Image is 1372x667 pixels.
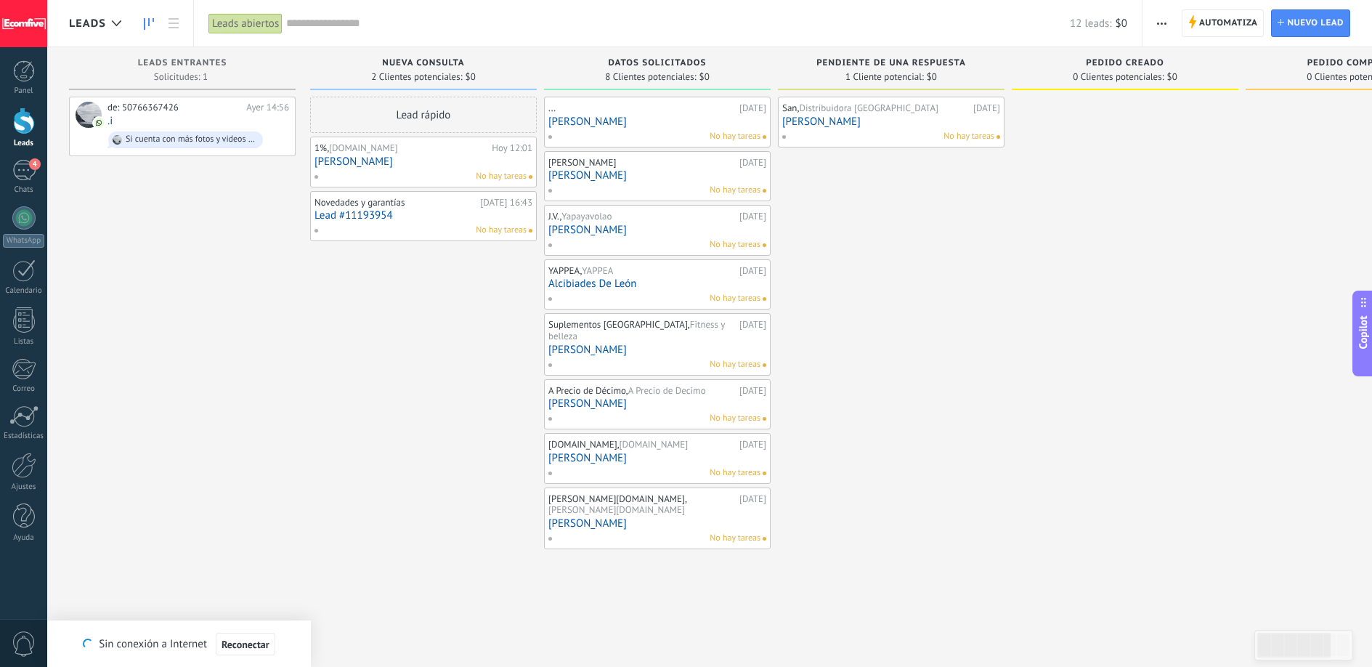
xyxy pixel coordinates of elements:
a: [PERSON_NAME] [548,224,766,236]
div: [PERSON_NAME] [548,157,736,169]
span: Leads Entrantes [138,58,227,68]
div: Leads [3,139,45,148]
span: $0 [927,73,937,81]
span: No hay nada asignado [763,297,766,301]
span: No hay tareas [710,238,760,251]
div: Lead rápido [310,97,537,133]
span: No hay nada asignado [763,189,766,193]
span: $0 [699,73,710,81]
a: Leads [137,9,161,38]
span: Automatiza [1199,10,1258,36]
div: Nueva consulta [317,58,529,70]
a: [PERSON_NAME] [782,116,1000,128]
div: Leads Entrantes [76,58,288,70]
span: No hay tareas [710,184,760,197]
span: $0 [466,73,476,81]
a: [PERSON_NAME] [548,452,766,464]
div: [PERSON_NAME][DOMAIN_NAME], [548,493,736,516]
span: 2 Clientes potenciales: [371,73,462,81]
a: [PERSON_NAME] [548,397,766,410]
span: Pendiente de una respuesta [816,58,966,68]
div: [DATE] [739,493,766,516]
a: Lead #11193954 [314,209,532,222]
a: [PERSON_NAME] [548,517,766,530]
span: No hay nada asignado [763,417,766,421]
a: [PERSON_NAME] [314,155,532,168]
span: 4 [29,158,41,170]
div: [DOMAIN_NAME], [548,439,736,450]
div: Chats [3,185,45,195]
div: A Precio de Décimo, [548,385,736,397]
div: YAPPEA, [548,265,736,277]
div: Sin conexión a Internet [83,632,275,656]
span: Nuevo lead [1287,10,1344,36]
span: No hay nada asignado [529,175,532,179]
div: Calendario [3,286,45,296]
div: [DATE] [739,102,766,114]
span: $0 [1167,73,1177,81]
span: No hay tareas [476,224,527,237]
div: Novedades y garantías [314,197,476,209]
span: No hay tareas [710,358,760,371]
span: $0 [1116,17,1127,31]
div: [DATE] [739,157,766,169]
span: Leads [69,17,106,31]
div: [DATE] 16:43 [480,197,532,209]
a: [PERSON_NAME] [548,116,766,128]
span: No hay nada asignado [529,229,532,233]
span: Datos Solicitados [609,58,707,68]
a: Alcibiades De León [548,278,766,290]
span: Copilot [1356,316,1371,349]
span: Yapayavolao [561,210,612,222]
div: Datos Solicitados [551,58,763,70]
a: Nuevo lead [1271,9,1350,37]
div: Panel [3,86,45,96]
div: San, [782,102,970,114]
div: Pendiente de una respuesta [785,58,997,70]
a: Lista [161,9,186,38]
div: Correo [3,384,45,394]
a: Automatiza [1182,9,1265,37]
span: No hay tareas [943,130,994,143]
span: No hay nada asignado [996,135,1000,139]
div: Si cuenta con más fotos y videos de referencia de ese producto? [126,134,256,145]
a: [PERSON_NAME] [548,344,766,356]
div: de: 50766367426 [107,102,241,113]
div: Listas [3,337,45,347]
div: .i [76,102,102,128]
span: Fitness y belleza [548,318,725,342]
span: No hay tareas [710,130,760,143]
div: J.V., [548,211,736,222]
div: WhatsApp [3,234,44,248]
div: Ayuda [3,533,45,543]
div: Estadísticas [3,432,45,441]
span: A Precio de Decimo [628,384,706,397]
div: Hoy 12:01 [492,142,532,154]
div: [DATE] [739,319,766,341]
span: 8 Clientes potenciales: [605,73,696,81]
div: Leads abiertos [208,13,283,34]
span: 0 Clientes potenciales: [1073,73,1164,81]
span: Solicitudes: 1 [154,73,208,81]
a: .i [107,115,113,127]
span: [DOMAIN_NAME] [329,142,398,154]
div: [DATE] [739,385,766,397]
div: [DATE] [739,439,766,450]
button: Más [1151,9,1172,37]
button: Reconectar [216,633,275,656]
span: No hay nada asignado [763,135,766,139]
div: 1%, [314,142,488,154]
span: Nueva consulta [382,58,464,68]
span: YAPPEA [582,264,613,277]
div: [DATE] [739,211,766,222]
img: com.amocrm.amocrmwa.svg [94,118,104,128]
span: No hay nada asignado [763,363,766,367]
div: Suplementos [GEOGRAPHIC_DATA], [548,319,736,341]
span: No hay tareas [710,292,760,305]
div: Pedido creado [1019,58,1231,70]
span: 1 Cliente potencial: [845,73,924,81]
span: No hay nada asignado [763,243,766,247]
div: Ayer 14:56 [246,102,289,113]
div: [DATE] [739,265,766,277]
span: No hay nada asignado [763,472,766,475]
